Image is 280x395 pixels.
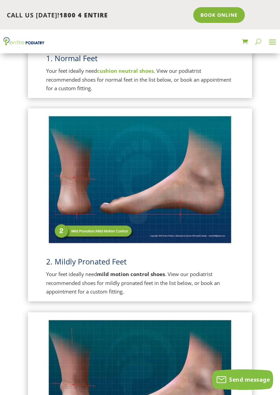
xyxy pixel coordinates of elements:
a: 1. Normal Feet [46,53,98,63]
p: Your feet ideally need . View our podiatrist recommended shoes for mildly pronated feet in the li... [46,270,234,296]
button: Send message [212,369,273,390]
a: Book Online [193,7,245,23]
img: Mildly Pronated Feet - View Podiatrist Recommended Mild Motion Control Shoes [46,113,234,246]
a: cushion neutral shoes [97,67,154,74]
span: Send message [229,376,270,383]
span: 2. Mildly Pronated Feet [46,256,127,267]
span: 1800 4 ENTIRE [59,11,108,19]
strong: mild motion control shoes [97,271,165,277]
p: Your feet ideally need . View our podiatrist recommended shoes for normal feet in the list below,... [46,67,234,93]
p: CALL US [DATE]! [7,11,188,20]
